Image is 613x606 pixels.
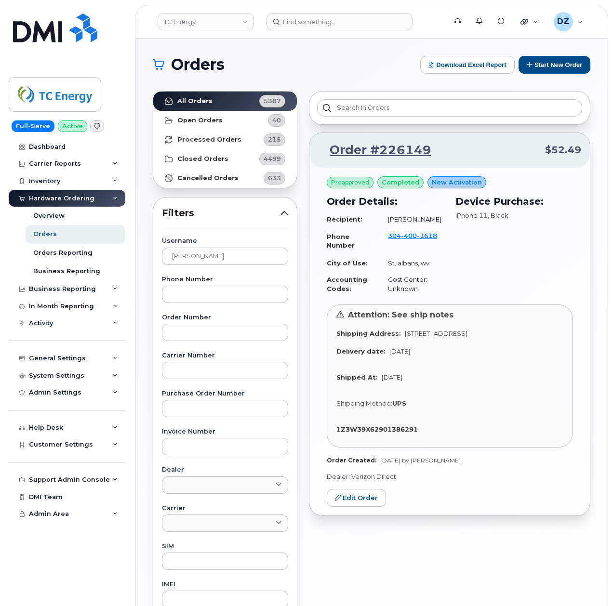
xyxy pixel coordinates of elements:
span: [STREET_ADDRESS] [405,329,467,337]
label: Username [162,238,288,244]
strong: Phone Number [327,233,355,250]
label: IMEI [162,581,288,588]
span: 633 [268,173,281,183]
a: Cancelled Orders633 [153,169,297,188]
strong: Cancelled Orders [177,174,239,182]
h3: Order Details: [327,194,444,209]
span: Filters [162,206,280,220]
span: 1618 [417,232,437,239]
span: Attention: See ship notes [348,310,453,319]
strong: Order Created: [327,457,376,464]
span: [DATE] [382,373,402,381]
strong: Processed Orders [177,136,241,144]
span: Orders [171,57,225,72]
a: All Orders5387 [153,92,297,111]
span: New Activation [432,178,482,187]
span: [DATE] by [PERSON_NAME] [380,457,461,464]
td: St. albans, wv [379,255,444,272]
span: $52.49 [545,143,581,157]
span: Preapproved [331,178,369,187]
button: Start New Order [519,56,590,74]
strong: UPS [392,399,406,407]
label: Order Number [162,315,288,321]
strong: Shipped At: [336,373,378,381]
strong: Delivery date: [336,347,386,355]
a: Order #226149 [318,142,431,159]
label: Purchase Order Number [162,391,288,397]
strong: Closed Orders [177,155,228,163]
span: 304 [388,232,437,239]
span: [DATE] [389,347,410,355]
strong: Accounting Codes: [327,276,367,292]
strong: City of Use: [327,259,368,267]
td: Cost Center: Unknown [379,271,444,297]
span: iPhone 11 [455,211,488,219]
strong: Recipient: [327,215,362,223]
label: Carrier [162,505,288,512]
span: , Black [488,211,508,219]
a: Closed Orders4499 [153,149,297,169]
strong: Shipping Address: [336,329,401,337]
span: 4499 [264,154,281,163]
input: Search in orders [317,99,582,117]
label: Carrier Number [162,353,288,359]
span: 215 [268,135,281,144]
label: SIM [162,543,288,550]
span: 40 [272,116,281,125]
p: Dealer: Verizon Direct [327,472,573,481]
span: Shipping Method: [336,399,392,407]
label: Phone Number [162,277,288,283]
button: Download Excel Report [420,56,515,74]
iframe: Messenger Launcher [571,564,606,599]
span: 5387 [264,96,281,105]
strong: All Orders [177,97,213,105]
strong: 1Z3W39X62901386291 [336,425,418,433]
label: Dealer [162,467,288,473]
a: 3044001618 [388,232,437,249]
a: 1Z3W39X62901386291 [336,425,422,433]
a: Open Orders40 [153,111,297,130]
a: Edit Order [327,489,386,507]
span: completed [382,178,419,187]
strong: Open Orders [177,117,223,124]
h3: Device Purchase: [455,194,573,209]
label: Invoice Number [162,429,288,435]
span: 400 [401,232,417,239]
td: [PERSON_NAME] [379,211,444,228]
a: Processed Orders215 [153,130,297,149]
